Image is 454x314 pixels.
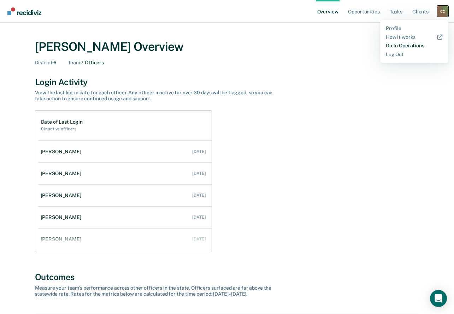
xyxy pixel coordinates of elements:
div: [PERSON_NAME] [41,236,84,242]
div: [DATE] [192,215,206,220]
div: 7 Officers [68,60,104,66]
div: [PERSON_NAME] [41,214,84,220]
a: Profile [386,25,443,31]
div: [PERSON_NAME] [41,192,84,199]
div: [PERSON_NAME] Overview [35,40,419,54]
a: Log Out [386,52,443,58]
div: C C [437,6,448,17]
div: Open Intercom Messenger [430,290,447,307]
div: [PERSON_NAME] [41,171,84,177]
div: Measure your team’s performance across other officer s in the state. Officer s surfaced are . Rat... [35,285,282,297]
a: [PERSON_NAME] [DATE] [38,142,212,162]
div: 6 [35,60,57,66]
h2: 0 inactive officers [41,126,83,131]
button: Profile dropdown button [437,6,448,17]
div: [DATE] [192,193,206,198]
a: [PERSON_NAME] [DATE] [38,229,212,249]
div: Outcomes [35,272,419,282]
div: [DATE] [192,171,206,176]
div: Login Activity [35,77,419,87]
div: [DATE] [192,149,206,154]
a: [PERSON_NAME] [DATE] [38,207,212,227]
a: How it works [386,34,443,40]
div: [PERSON_NAME] [41,149,84,155]
span: far above the statewide rate [35,285,272,297]
a: Go to Operations [386,43,443,49]
img: Recidiviz [7,7,41,15]
a: [PERSON_NAME] [DATE] [38,185,212,206]
h1: Date of Last Login [41,119,83,125]
a: [PERSON_NAME] [DATE] [38,164,212,184]
span: Team : [68,60,81,65]
div: [DATE] [192,237,206,242]
div: View the last log-in date for each officer. Any officer inactive for over 30 days will be flagged... [35,90,282,102]
span: District : [35,60,54,65]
